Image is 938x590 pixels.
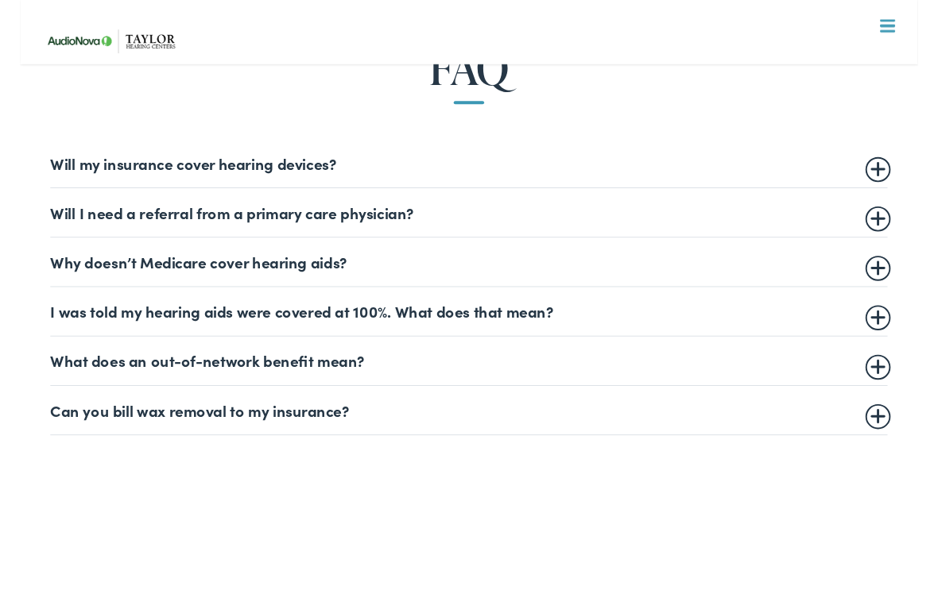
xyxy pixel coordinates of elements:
summary: Will I need a referral from a primary care physician? [32,213,906,232]
summary: What does an out-of-network benefit mean? [32,368,906,387]
summary: Can you bill wax removal to my insurance? [32,419,906,438]
a: What We Offer [31,64,920,113]
summary: I was told my hearing aids were covered at 100%. What does that mean? [32,316,906,335]
summary: Why doesn’t Medicare cover hearing aids? [32,264,906,283]
summary: Will my insurance cover hearing devices? [32,161,906,180]
h2: FAQ [30,45,908,98]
